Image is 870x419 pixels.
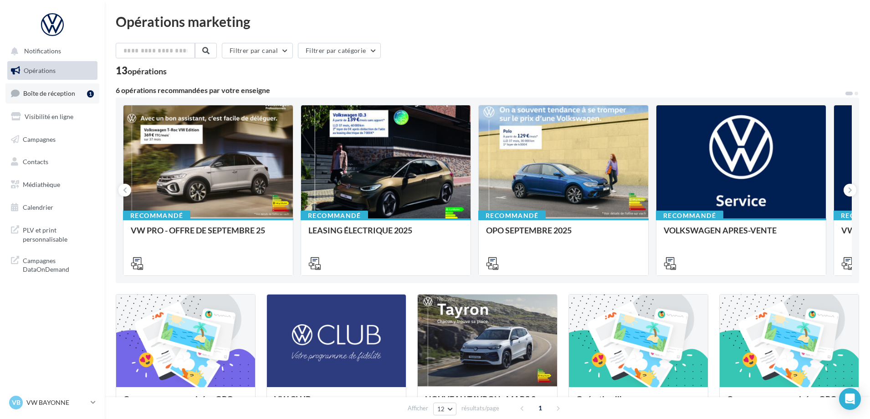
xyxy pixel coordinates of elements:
a: VB VW BAYONNE [7,394,97,411]
span: Visibilité en ligne [25,113,73,120]
div: 1 [87,90,94,98]
button: Filtrer par catégorie [298,43,381,58]
span: PLV et print personnalisable [23,224,94,243]
div: Recommandé [656,211,723,221]
span: Opérations [24,67,56,74]
div: Opérations marketing [116,15,859,28]
div: Opération libre [576,394,701,413]
span: 1 [533,401,548,415]
span: Campagnes DataOnDemand [23,254,94,274]
span: Afficher [408,404,428,413]
div: 6 opérations recommandées par votre enseigne [116,87,844,94]
div: VW CLUB [274,394,399,413]
span: Campagnes [23,135,56,143]
div: OPO SEPTEMBRE 2025 [486,226,641,244]
a: Médiathèque [5,175,99,194]
div: LEASING ÉLECTRIQUE 2025 [308,226,463,244]
span: Notifications [24,47,61,55]
span: VB [12,398,20,407]
span: 12 [437,405,445,413]
a: Contacts [5,152,99,171]
span: Contacts [23,158,48,166]
div: Open Intercom Messenger [839,388,861,410]
div: Recommandé [478,211,546,221]
span: Boîte de réception [23,89,75,97]
a: Calendrier [5,198,99,217]
button: 12 [433,403,456,415]
div: Campagnes sponsorisées OPO Septembre [123,394,248,413]
div: 13 [116,66,167,76]
div: NOUVEAU TAYRON - MARS 2025 [425,394,549,413]
a: Visibilité en ligne [5,107,99,126]
a: Boîte de réception1 [5,83,99,103]
div: VW PRO - OFFRE DE SEPTEMBRE 25 [131,226,286,244]
span: Calendrier [23,203,53,211]
button: Filtrer par canal [222,43,293,58]
span: Médiathèque [23,181,60,188]
div: Recommandé [123,211,190,221]
div: Recommandé [301,211,368,221]
span: résultats/page [461,404,499,413]
p: VW BAYONNE [26,398,87,407]
div: opérations [128,67,167,75]
div: VOLKSWAGEN APRES-VENTE [664,226,819,244]
a: Campagnes DataOnDemand [5,251,99,278]
a: Campagnes [5,130,99,149]
a: Opérations [5,61,99,80]
div: Campagnes sponsorisées OPO [727,394,851,413]
a: PLV et print personnalisable [5,220,99,247]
